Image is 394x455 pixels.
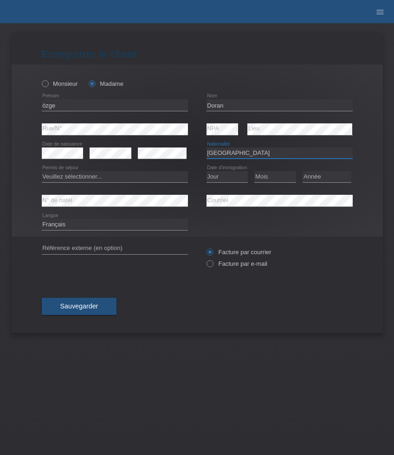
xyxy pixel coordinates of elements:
label: Facture par courrier [207,249,271,256]
input: Monsieur [42,80,48,86]
label: Facture par e-mail [207,260,267,267]
input: Madame [89,80,95,86]
label: Monsieur [42,80,78,87]
i: menu [375,7,385,17]
input: Facture par e-mail [207,260,213,272]
span: Sauvegarder [60,302,98,310]
input: Facture par courrier [207,249,213,260]
button: Sauvegarder [42,298,117,315]
h1: Enregistrer le client [42,48,353,60]
label: Madame [89,80,123,87]
a: menu [371,9,389,14]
